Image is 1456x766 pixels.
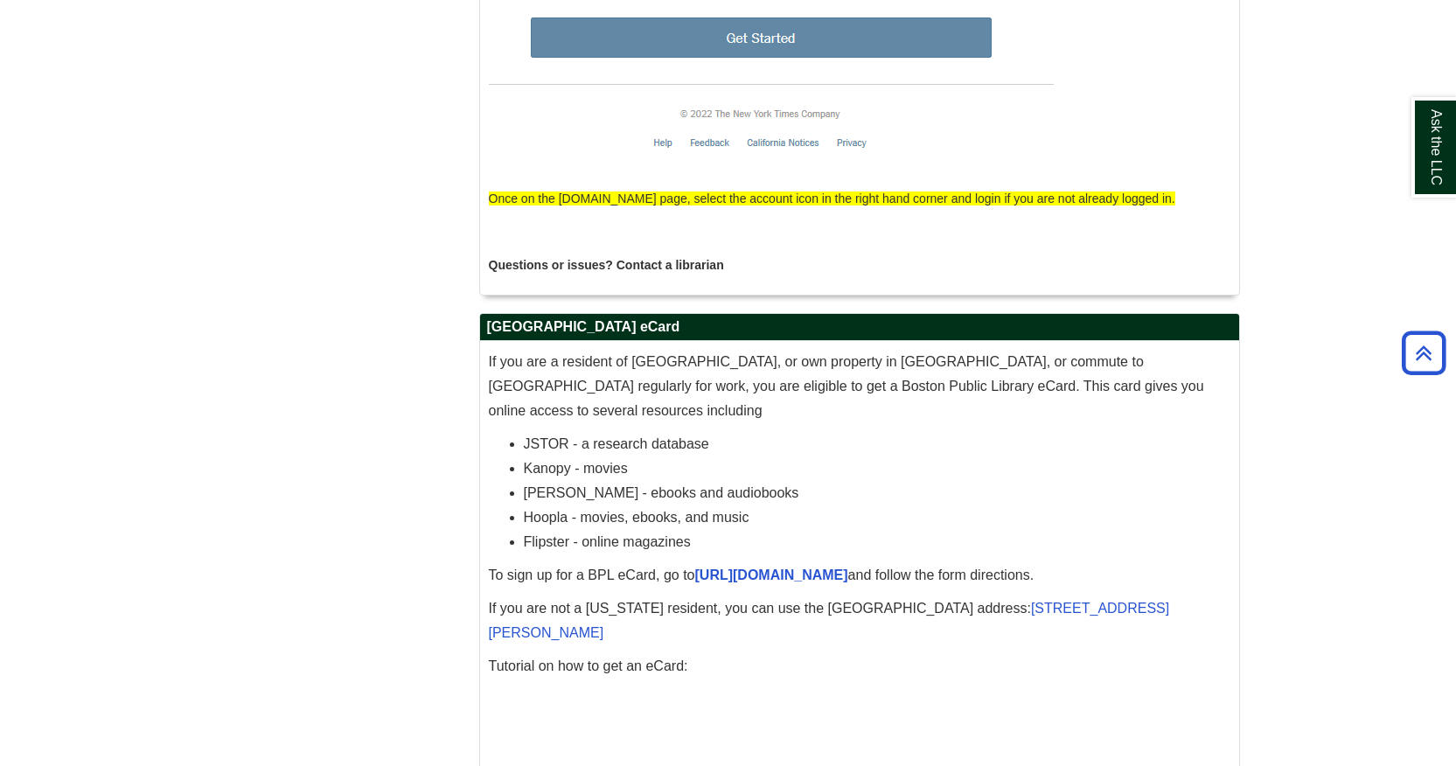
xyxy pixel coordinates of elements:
p: Tutorial on how to get an eCard: [489,654,1230,679]
span: Once on the [DOMAIN_NAME] page, select the account icon in the right hand corner and login if you... [489,191,1175,205]
li: Hoopla - movies, ebooks, and music [524,505,1230,530]
strong: Questions or issues? Contact a librarian [489,258,724,272]
a: [STREET_ADDRESS][PERSON_NAME] [489,601,1170,640]
a: [URL][DOMAIN_NAME] [695,568,848,582]
li: Kanopy - movies [524,456,1230,481]
p: If you are a resident of [GEOGRAPHIC_DATA], or own property in [GEOGRAPHIC_DATA], or commute to [... [489,350,1230,423]
h2: [GEOGRAPHIC_DATA] eCard [480,314,1239,341]
li: Flipster - online magazines [524,530,1230,554]
p: To sign up for a BPL eCard, go to and follow the form directions. [489,563,1230,588]
p: If you are not a [US_STATE] resident, you can use the [GEOGRAPHIC_DATA] address: [489,596,1230,645]
li: JSTOR - a research database [524,432,1230,456]
li: [PERSON_NAME] - ebooks and audiobooks [524,481,1230,505]
a: Back to Top [1396,341,1452,365]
